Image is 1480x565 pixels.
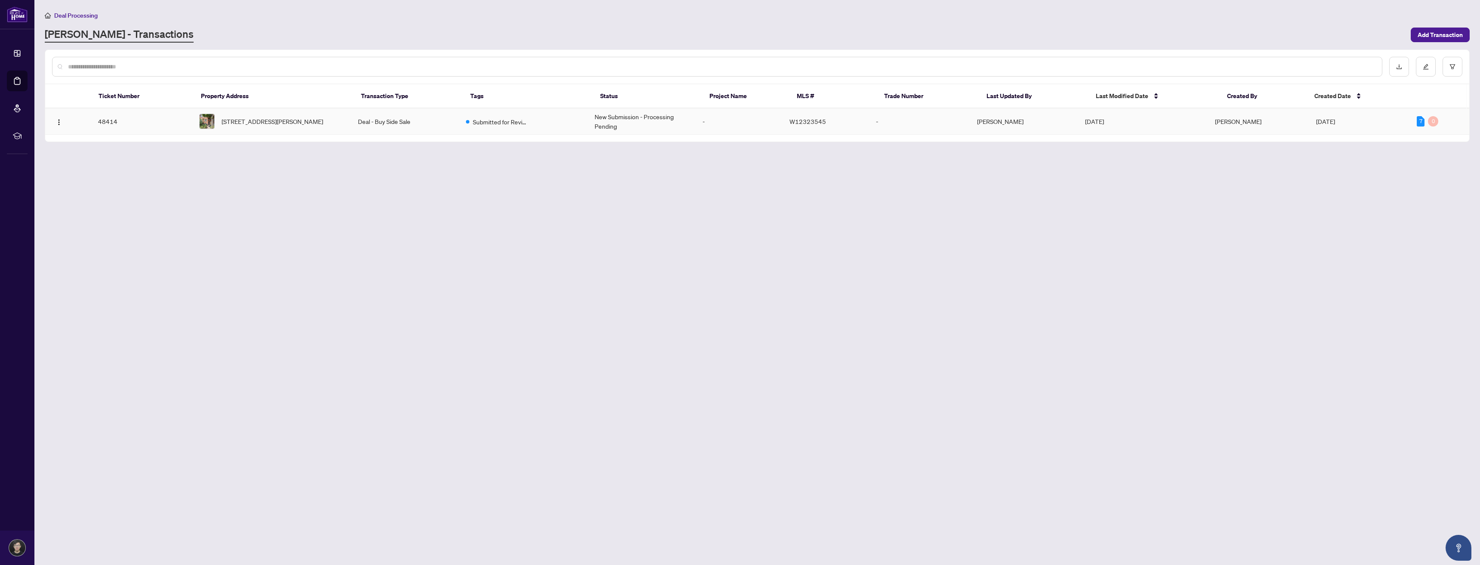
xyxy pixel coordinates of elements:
span: filter [1449,64,1455,70]
img: Logo [55,119,62,126]
span: Last Modified Date [1096,91,1148,101]
span: [DATE] [1085,117,1104,125]
span: Submitted for Review [473,117,529,127]
td: New Submission - Processing Pending [588,108,696,135]
th: Created Date [1307,84,1409,108]
th: Trade Number [877,84,979,108]
span: [PERSON_NAME] [1215,117,1261,125]
span: [DATE] [1316,117,1335,125]
button: Logo [52,114,66,128]
img: logo [7,6,28,22]
td: Deal - Buy Side Sale [351,108,459,135]
span: home [45,12,51,19]
span: W12323545 [789,117,826,125]
th: Last Modified Date [1089,84,1220,108]
th: Last Updated By [980,84,1089,108]
th: Property Address [194,84,355,108]
div: 7 [1417,116,1424,127]
button: Open asap [1446,535,1471,561]
td: 48414 [91,108,192,135]
a: [PERSON_NAME] - Transactions [45,27,194,43]
td: - [696,108,782,135]
th: Status [593,84,703,108]
span: [STREET_ADDRESS][PERSON_NAME] [222,117,323,126]
span: Deal Processing [54,12,98,19]
button: filter [1443,57,1462,77]
span: Add Transaction [1418,28,1463,42]
th: Ticket Number [92,84,194,108]
span: edit [1423,64,1429,70]
th: Transaction Type [354,84,463,108]
button: Add Transaction [1411,28,1470,42]
img: thumbnail-img [200,114,214,129]
td: [PERSON_NAME] [970,108,1079,135]
button: download [1389,57,1409,77]
td: - [869,108,970,135]
div: 0 [1428,116,1438,127]
th: Project Name [703,84,790,108]
span: download [1396,64,1402,70]
img: Profile Icon [9,540,25,556]
th: MLS # [790,84,877,108]
button: edit [1416,57,1436,77]
th: Created By [1220,84,1307,108]
span: Created Date [1314,91,1351,101]
th: Tags [463,84,593,108]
